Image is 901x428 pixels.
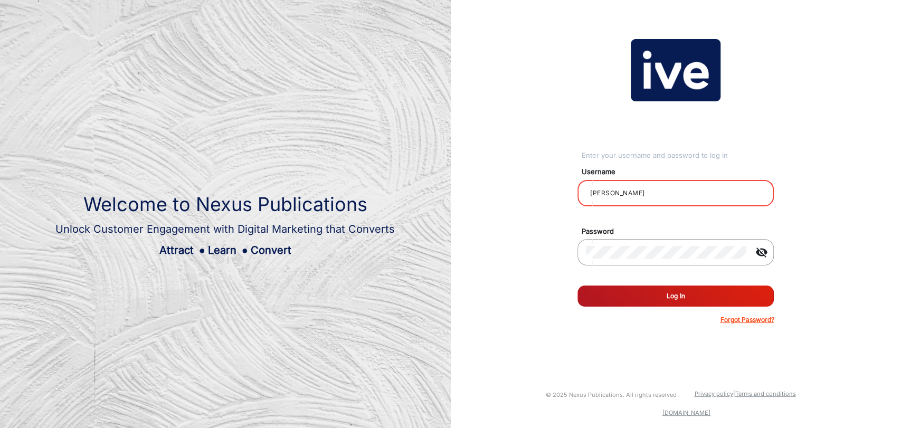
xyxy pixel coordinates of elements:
span: ● [199,244,205,256]
img: vmg-logo [631,39,720,101]
h1: Welcome to Nexus Publications [55,193,395,216]
p: Forgot Password? [720,315,774,325]
small: © 2025 Nexus Publications. All rights reserved. [546,391,678,398]
mat-label: Username [574,167,786,177]
button: Log In [577,286,774,307]
a: Terms and conditions [735,390,795,397]
mat-icon: visibility_off [748,246,774,259]
a: [DOMAIN_NAME] [662,409,710,416]
span: ● [242,244,248,256]
div: Attract Learn Convert [55,242,395,258]
a: | [733,390,735,397]
div: Enter your username and password to log in [582,150,774,161]
div: Unlock Customer Engagement with Digital Marketing that Converts [55,221,395,237]
input: Your username [586,187,765,199]
a: Privacy policy [694,390,733,397]
mat-label: Password [574,226,786,237]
